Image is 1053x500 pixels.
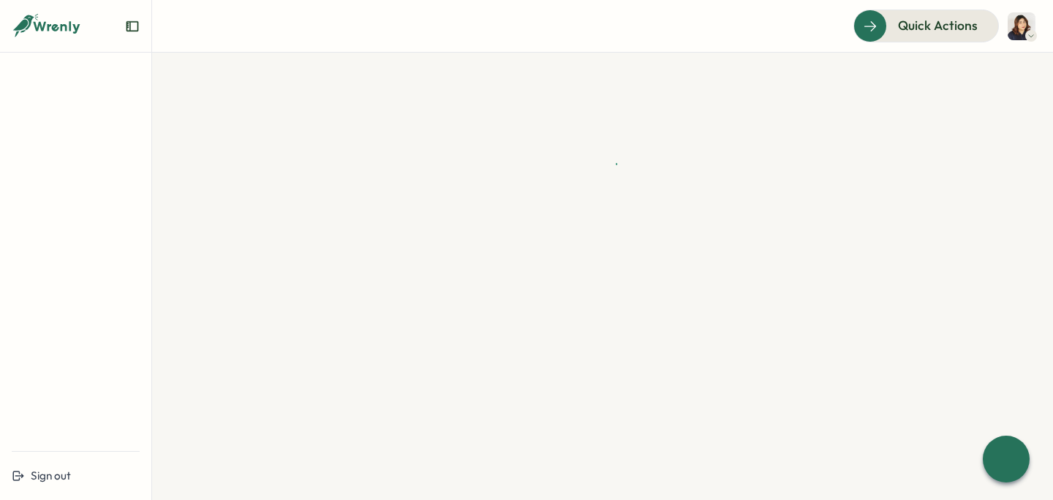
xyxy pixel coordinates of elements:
span: Quick Actions [898,16,978,35]
img: Zara Malik [1008,12,1035,40]
button: Expand sidebar [125,19,140,34]
span: Sign out [31,469,71,482]
button: Quick Actions [853,10,999,42]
